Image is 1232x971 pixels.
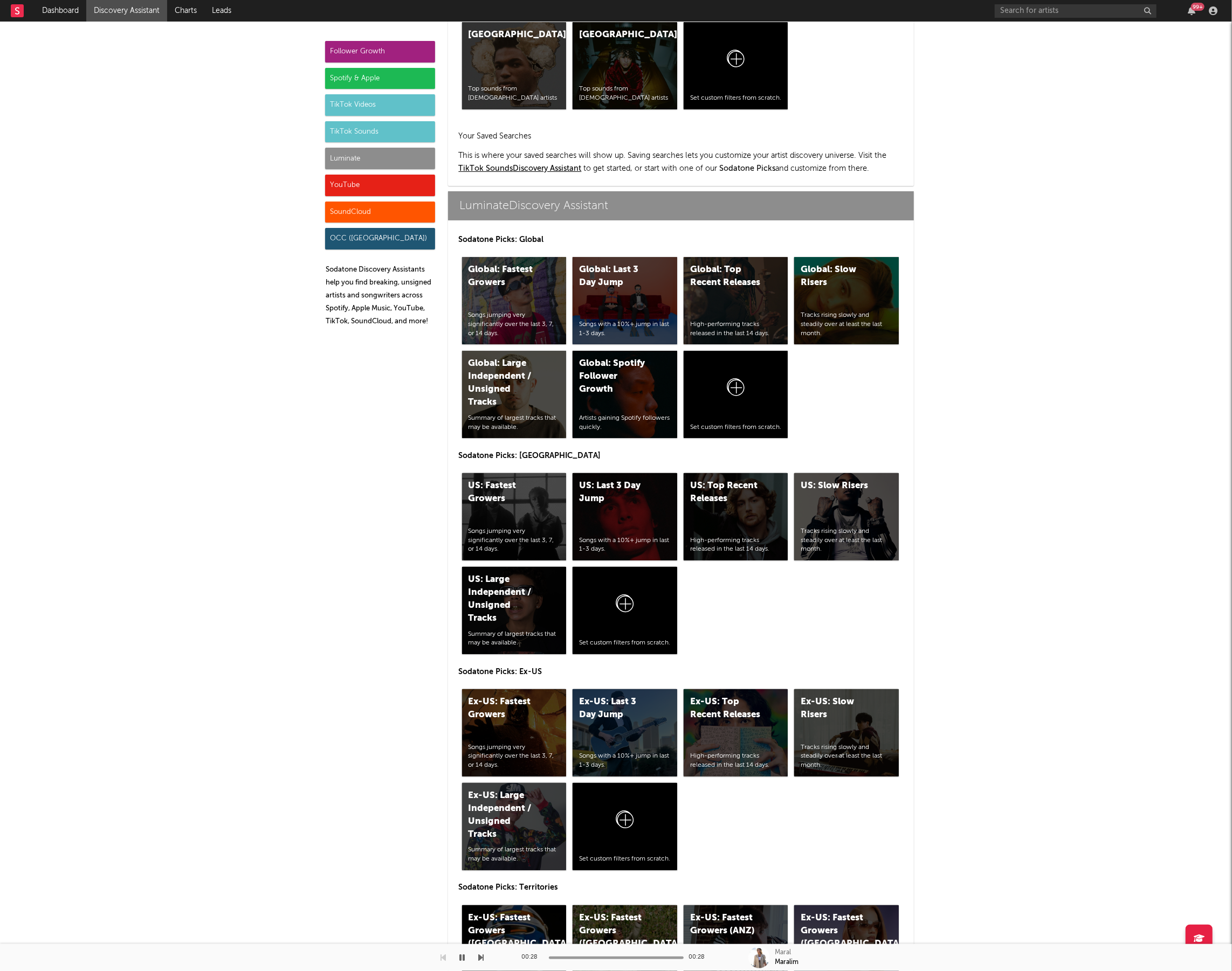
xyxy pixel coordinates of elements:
[573,783,677,870] a: Set custom filters from scratch.
[579,85,671,103] div: Top sounds from [DEMOGRAPHIC_DATA] artists
[1188,6,1195,15] button: 99+
[775,958,799,967] div: Maralim
[469,743,560,770] div: Songs jumping very significantly over the last 3, 7, or 14 days.
[801,311,892,338] div: Tracks rising slowly and steadily over at least the last month.
[325,94,435,116] div: TikTok Videos
[684,689,788,776] a: Ex-US: Top Recent ReleasesHigh-performing tracks released in the last 14 days.
[579,29,652,41] div: [GEOGRAPHIC_DATA]
[462,473,567,560] a: US: Fastest GrowersSongs jumping very significantly over the last 3, 7, or 14 days.
[801,743,892,770] div: Tracks rising slowly and steadily over at least the last month.
[325,228,435,249] div: OCC ([GEOGRAPHIC_DATA])
[690,320,782,338] div: High-performing tracks released in the last 14 days.
[579,357,652,396] div: Global: Spotify Follower Growth
[459,881,903,894] p: Sodatone Picks: Territories
[801,527,892,554] div: Tracks rising slowly and steadily over at least the last month.
[469,414,560,432] div: Summary of largest tracks that may be available.
[469,527,560,554] div: Songs jumping very significantly over the last 3, 7, or 14 days.
[448,191,914,220] a: LuminateDiscovery Assistant
[801,696,874,722] div: Ex-US: Slow Risers
[579,320,671,338] div: Songs with a 10%+ jump in last 1-3 days.
[469,357,542,409] div: Global: Large Independent / Unsigned Tracks
[684,257,788,344] a: Global: Top Recent ReleasesHigh-performing tracks released in the last 14 days.
[459,233,903,246] p: Sodatone Picks: Global
[459,165,582,172] a: TikTok SoundsDiscovery Assistant
[469,573,542,625] div: US: Large Independent / Unsigned Tracks
[469,29,542,41] div: [GEOGRAPHIC_DATA]
[690,696,763,722] div: Ex-US: Top Recent Releases
[579,696,652,722] div: Ex-US: Last 3 Day Jump
[459,149,903,175] p: This is where your saved searches will show up. Saving searches lets you customize your artist di...
[690,480,763,505] div: US: Top Recent Releases
[459,665,903,678] p: Sodatone Picks: Ex-US
[469,789,542,841] div: Ex-US: Large Independent / Unsigned Tracks
[325,121,435,143] div: TikTok Sounds
[794,689,899,776] a: Ex-US: Slow RisersTracks rising slowly and steadily over at least the last month.
[690,94,782,103] div: Set custom filters from scratch.
[462,567,567,654] a: US: Large Independent / Unsigned TracksSummary of largest tracks that may be available.
[801,263,874,289] div: Global: Slow Risers
[573,567,677,654] a: Set custom filters from scratch.
[684,22,788,109] a: Set custom filters from scratch.
[690,752,782,770] div: High-performing tracks released in the last 14 days.
[462,22,567,109] a: [GEOGRAPHIC_DATA]Top sounds from [DEMOGRAPHIC_DATA] artists
[459,130,903,143] h2: Your Saved Searches
[469,845,560,864] div: Summary of largest tracks that may be available.
[579,912,652,951] div: Ex-US: Fastest Growers ([GEOGRAPHIC_DATA])
[995,4,1157,18] input: Search for artists
[689,951,711,964] div: 00:28
[720,165,776,172] span: Sodatone Picks
[775,948,791,958] div: Maral
[469,696,542,722] div: Ex-US: Fastest Growers
[684,473,788,560] a: US: Top Recent ReleasesHigh-performing tracks released in the last 14 days.
[573,351,677,438] a: Global: Spotify Follower GrowthArtists gaining Spotify followers quickly.
[469,480,542,505] div: US: Fastest Growers
[794,473,899,560] a: US: Slow RisersTracks rising slowly and steadily over at least the last month.
[469,263,542,289] div: Global: Fastest Growers
[462,351,567,438] a: Global: Large Independent / Unsigned TracksSummary of largest tracks that may be available.
[1191,3,1205,11] div: 99 +
[801,480,874,493] div: US: Slow Risers
[690,423,782,432] div: Set custom filters from scratch.
[325,175,435,196] div: YouTube
[459,449,903,462] p: Sodatone Picks: [GEOGRAPHIC_DATA]
[573,257,677,344] a: Global: Last 3 Day JumpSongs with a 10%+ jump in last 1-3 days.
[690,912,763,938] div: Ex-US: Fastest Growers (ANZ)
[684,351,788,438] a: Set custom filters from scratch.
[462,689,567,776] a: Ex-US: Fastest GrowersSongs jumping very significantly over the last 3, 7, or 14 days.
[579,536,671,554] div: Songs with a 10%+ jump in last 1-3 days.
[579,263,652,289] div: Global: Last 3 Day Jump
[469,630,560,648] div: Summary of largest tracks that may be available.
[690,263,763,289] div: Global: Top Recent Releases
[325,202,435,223] div: SoundCloud
[573,473,677,560] a: US: Last 3 Day JumpSongs with a 10%+ jump in last 1-3 days.
[794,257,899,344] a: Global: Slow RisersTracks rising slowly and steadily over at least the last month.
[573,689,677,776] a: Ex-US: Last 3 Day JumpSongs with a 10%+ jump in last 1-3 days.
[573,22,677,109] a: [GEOGRAPHIC_DATA]Top sounds from [DEMOGRAPHIC_DATA] artists
[690,536,782,554] div: High-performing tracks released in the last 14 days.
[325,148,435,169] div: Luminate
[462,257,567,344] a: Global: Fastest GrowersSongs jumping very significantly over the last 3, 7, or 14 days.
[579,480,652,505] div: US: Last 3 Day Jump
[469,912,542,951] div: Ex-US: Fastest Growers ([GEOGRAPHIC_DATA])
[462,783,567,870] a: Ex-US: Large Independent / Unsigned TracksSummary of largest tracks that may be available.
[579,855,671,864] div: Set custom filters from scratch.
[579,414,671,432] div: Artists gaining Spotify followers quickly.
[579,639,671,648] div: Set custom filters from scratch.
[325,41,435,63] div: Follower Growth
[325,68,435,89] div: Spotify & Apple
[326,263,435,328] p: Sodatone Discovery Assistants help you find breaking, unsigned artists and songwriters across Spo...
[469,85,560,103] div: Top sounds from [DEMOGRAPHIC_DATA] artists
[579,752,671,770] div: Songs with a 10%+ jump in last 1-3 days.
[522,951,543,964] div: 00:28
[801,912,874,951] div: Ex-US: Fastest Growers ([GEOGRAPHIC_DATA])
[469,311,560,338] div: Songs jumping very significantly over the last 3, 7, or 14 days.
